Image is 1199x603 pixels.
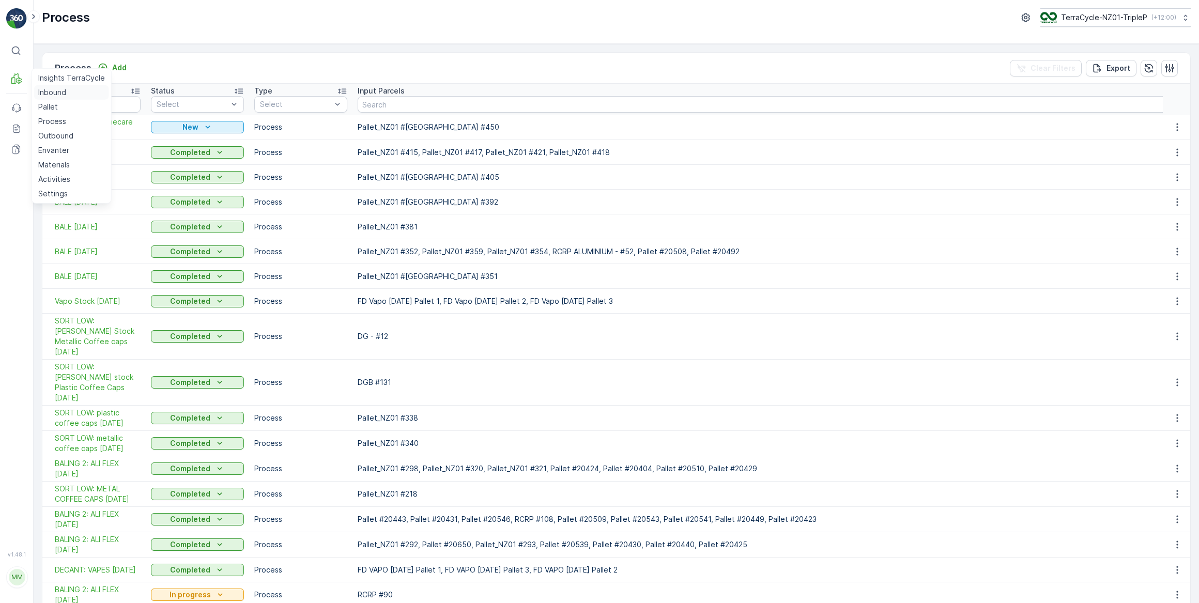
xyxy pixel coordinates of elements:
[1031,63,1075,73] p: Clear Filters
[151,376,244,389] button: Completed
[249,431,352,456] td: Process
[55,61,91,75] p: Process
[55,222,141,232] span: BALE [DATE]
[249,289,352,314] td: Process
[55,316,141,357] a: SORT LOW: Napier Stock Metallic Coffee caps 28/05/25
[1061,12,1147,23] p: TerraCycle-NZ01-TripleP
[151,121,244,133] button: New
[170,413,210,423] p: Completed
[249,140,352,165] td: Process
[1086,60,1136,76] button: Export
[55,408,141,428] a: SORT LOW: plastic coffee caps 26/05/25
[55,484,141,504] a: SORT LOW: METAL COFFEE CAPS 16/05/25
[249,165,352,190] td: Process
[249,190,352,214] td: Process
[55,362,141,403] span: SORT LOW: [PERSON_NAME] stock Plastic Coffee Caps [DATE]
[151,171,244,183] button: Completed
[151,589,244,601] button: In progress
[151,295,244,307] button: Completed
[249,115,352,140] td: Process
[1106,63,1130,73] p: Export
[6,560,27,595] button: MM
[55,316,141,357] span: SORT LOW: [PERSON_NAME] Stock Metallic Coffee caps [DATE]
[170,565,210,575] p: Completed
[55,458,141,479] span: BALING 2: ALI FLEX [DATE]
[151,488,244,500] button: Completed
[170,197,210,207] p: Completed
[55,565,141,575] a: DECANT: VAPES 08/05/25
[151,245,244,258] button: Completed
[249,214,352,239] td: Process
[170,172,210,182] p: Completed
[55,296,141,306] span: Vapo Stock [DATE]
[55,271,141,282] span: BALE [DATE]
[1040,12,1057,23] img: TC_7kpGtVS.png
[151,462,244,475] button: Completed
[55,246,141,257] span: BALE [DATE]
[6,551,27,558] span: v 1.48.1
[170,246,210,257] p: Completed
[151,221,244,233] button: Completed
[170,539,210,550] p: Completed
[170,271,210,282] p: Completed
[1151,13,1176,22] p: ( +12:00 )
[94,61,131,74] button: Add
[151,513,244,525] button: Completed
[151,564,244,576] button: Completed
[170,377,210,388] p: Completed
[112,63,127,73] p: Add
[1010,60,1082,76] button: Clear Filters
[55,296,141,306] a: Vapo Stock 19/6/25
[9,569,25,585] div: MM
[151,146,244,159] button: Completed
[55,433,141,454] a: SORT LOW: metallic coffee caps 26/05/25
[55,509,141,530] span: BALING 2: ALI FLEX [DATE]
[182,122,198,132] p: New
[249,406,352,431] td: Process
[170,590,211,600] p: In progress
[249,507,352,532] td: Process
[55,246,141,257] a: BALE 24/06/2025
[55,509,141,530] a: BALING 2: ALI FLEX 12/05/2025
[55,534,141,555] a: BALING 2: ALI FLEX 09/05/2025
[157,99,228,110] p: Select
[249,360,352,406] td: Process
[55,458,141,479] a: BALING 2: ALI FLEX 21/05/25
[151,412,244,424] button: Completed
[249,558,352,582] td: Process
[6,8,27,29] img: logo
[55,484,141,504] span: SORT LOW: METAL COFFEE CAPS [DATE]
[55,408,141,428] span: SORT LOW: plastic coffee caps [DATE]
[151,437,244,450] button: Completed
[249,239,352,264] td: Process
[170,514,210,524] p: Completed
[55,222,141,232] a: BALE 08/07/2025
[170,147,210,158] p: Completed
[249,532,352,558] td: Process
[170,438,210,449] p: Completed
[249,456,352,482] td: Process
[55,565,141,575] span: DECANT: VAPES [DATE]
[55,534,141,555] span: BALING 2: ALI FLEX [DATE]
[42,9,90,26] p: Process
[170,222,210,232] p: Completed
[170,331,210,342] p: Completed
[55,271,141,282] a: BALE 23/06/2025
[249,264,352,289] td: Process
[151,196,244,208] button: Completed
[249,314,352,360] td: Process
[1040,8,1191,27] button: TerraCycle-NZ01-TripleP(+12:00)
[260,99,331,110] p: Select
[170,296,210,306] p: Completed
[170,489,210,499] p: Completed
[55,433,141,454] span: SORT LOW: metallic coffee caps [DATE]
[55,362,141,403] a: SORT LOW: Napier stock Plastic Coffee Caps 28/05/25
[358,86,405,96] p: Input Parcels
[254,86,272,96] p: Type
[151,86,175,96] p: Status
[151,538,244,551] button: Completed
[151,270,244,283] button: Completed
[170,463,210,474] p: Completed
[151,330,244,343] button: Completed
[249,482,352,507] td: Process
